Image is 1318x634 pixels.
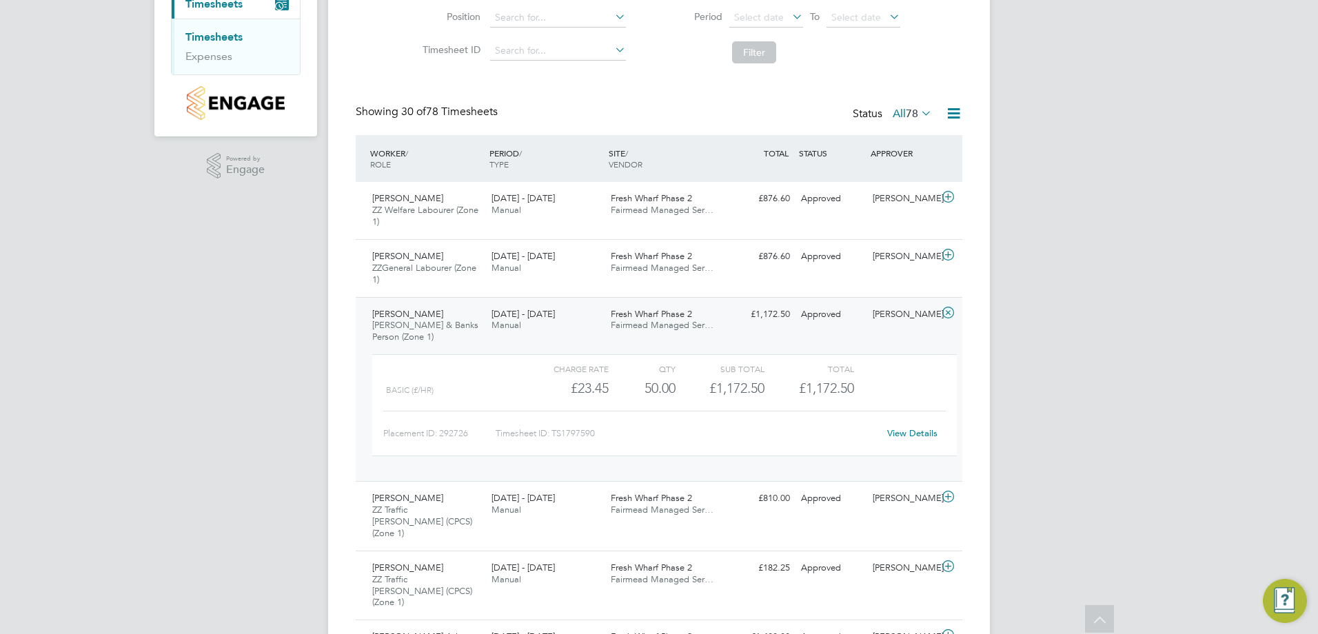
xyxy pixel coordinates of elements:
span: VENDOR [609,158,642,170]
a: Timesheets [185,30,243,43]
label: Position [418,10,480,23]
div: Timesheets [172,19,300,74]
div: Approved [795,187,867,210]
span: ZZGeneral Labourer (Zone 1) [372,262,476,285]
div: Approved [795,303,867,326]
span: 78 [906,107,918,121]
span: Select date [831,11,881,23]
span: [DATE] - [DATE] [491,250,555,262]
div: Showing [356,105,500,119]
span: Fresh Wharf Phase 2 [611,250,692,262]
span: TYPE [489,158,509,170]
span: ZZ Welfare Labourer (Zone 1) [372,204,478,227]
div: Placement ID: 292726 [383,422,496,444]
span: [DATE] - [DATE] [491,492,555,504]
span: Fairmead Managed Ser… [611,573,713,585]
span: Fresh Wharf Phase 2 [611,492,692,504]
span: Fairmead Managed Ser… [611,262,713,274]
span: Fresh Wharf Phase 2 [611,562,692,573]
span: ZZ Traffic [PERSON_NAME] (CPCS) (Zone 1) [372,504,472,539]
span: Basic (£/HR) [386,385,434,395]
div: QTY [609,360,676,377]
div: £1,172.50 [724,303,795,326]
div: STATUS [795,141,867,165]
span: Manual [491,573,521,585]
span: ROLE [370,158,391,170]
span: Manual [491,262,521,274]
span: £1,172.50 [799,380,854,396]
div: Approved [795,487,867,510]
span: [DATE] - [DATE] [491,562,555,573]
span: Powered by [226,153,265,165]
span: [PERSON_NAME] [372,492,443,504]
div: APPROVER [867,141,939,165]
span: 78 Timesheets [401,105,498,119]
label: Period [660,10,722,23]
a: Powered byEngage [207,153,265,179]
span: 30 of [401,105,426,119]
div: Charge rate [520,360,609,377]
span: / [519,147,522,158]
span: Manual [491,504,521,515]
label: All [893,107,932,121]
div: £1,172.50 [676,377,764,400]
div: [PERSON_NAME] [867,303,939,326]
button: Filter [732,41,776,63]
div: Total [764,360,853,377]
div: [PERSON_NAME] [867,245,939,268]
a: Go to home page [171,86,301,120]
span: Manual [491,204,521,216]
div: Timesheet ID: TS1797590 [496,422,878,444]
span: Fresh Wharf Phase 2 [611,308,692,320]
div: PERIOD [486,141,605,176]
div: £876.60 [724,245,795,268]
div: 50.00 [609,377,676,400]
img: countryside-properties-logo-retina.png [187,86,284,120]
span: [DATE] - [DATE] [491,308,555,320]
div: [PERSON_NAME] [867,487,939,510]
div: Approved [795,245,867,268]
div: £182.25 [724,557,795,580]
span: / [405,147,408,158]
span: [PERSON_NAME] [372,192,443,204]
span: [PERSON_NAME] & Banks Person (Zone 1) [372,319,478,342]
label: Timesheet ID [418,43,480,56]
div: Status [853,105,935,124]
span: [PERSON_NAME] [372,308,443,320]
span: ZZ Traffic [PERSON_NAME] (CPCS) (Zone 1) [372,573,472,609]
div: Sub Total [676,360,764,377]
span: [DATE] - [DATE] [491,192,555,204]
span: Manual [491,319,521,331]
span: To [806,8,824,25]
span: Fresh Wharf Phase 2 [611,192,692,204]
div: £876.60 [724,187,795,210]
div: WORKER [367,141,486,176]
div: [PERSON_NAME] [867,557,939,580]
a: Expenses [185,50,232,63]
a: View Details [887,427,937,439]
span: Select date [734,11,784,23]
span: TOTAL [764,147,789,158]
span: [PERSON_NAME] [372,562,443,573]
input: Search for... [490,8,626,28]
span: Fairmead Managed Ser… [611,204,713,216]
div: SITE [605,141,724,176]
div: Approved [795,557,867,580]
span: Engage [226,164,265,176]
span: Fairmead Managed Ser… [611,504,713,515]
input: Search for... [490,41,626,61]
span: / [625,147,628,158]
div: [PERSON_NAME] [867,187,939,210]
button: Engage Resource Center [1263,579,1307,623]
span: [PERSON_NAME] [372,250,443,262]
span: Fairmead Managed Ser… [611,319,713,331]
div: £810.00 [724,487,795,510]
div: £23.45 [520,377,609,400]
